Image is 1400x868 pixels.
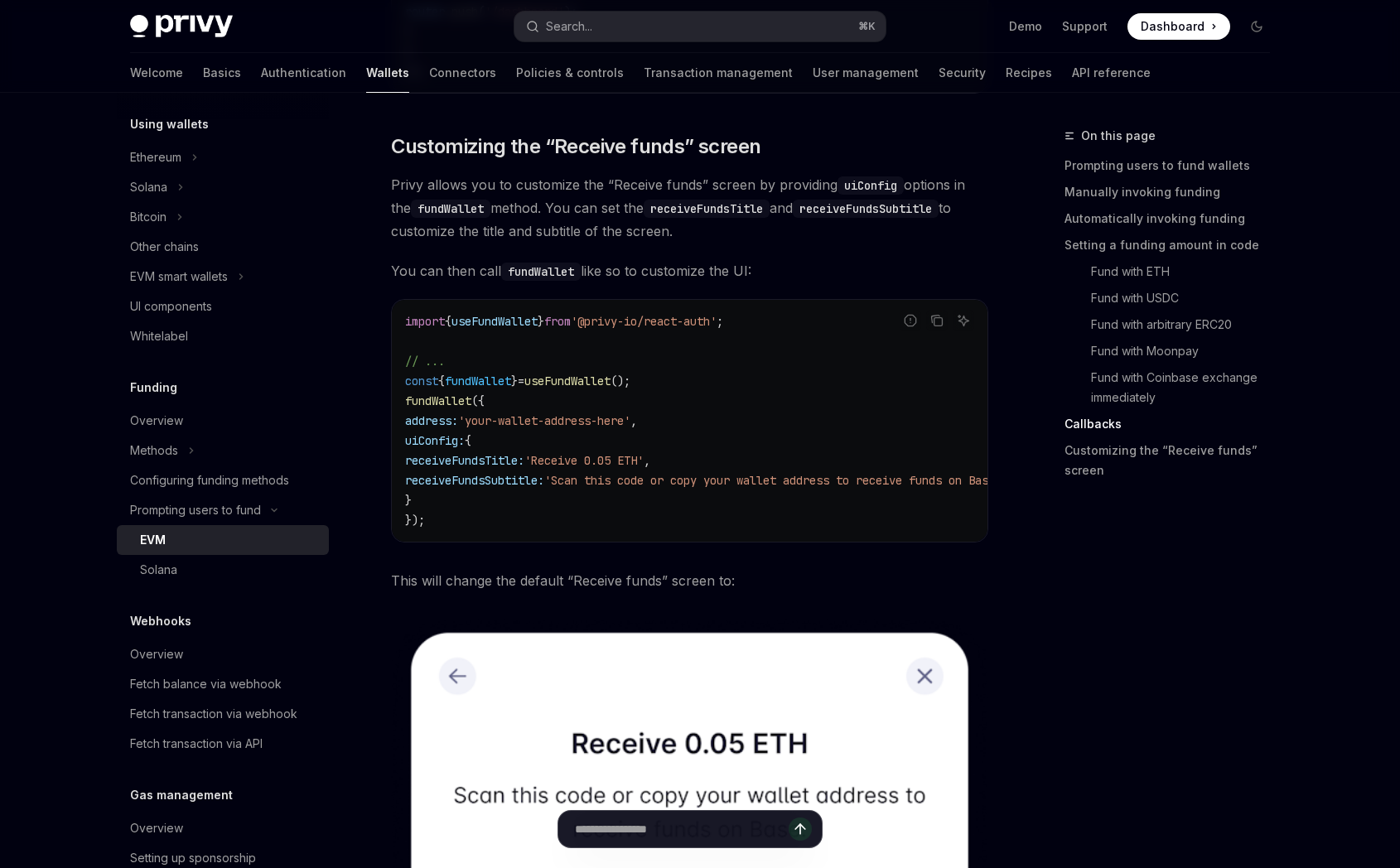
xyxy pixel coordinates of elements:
a: Manually invoking funding [1064,179,1283,205]
span: uiConfig: [405,433,465,448]
button: Toggle Bitcoin section [117,202,329,232]
a: Fetch balance via webhook [117,669,329,699]
div: Ethereum [130,147,181,167]
a: Transaction management [644,53,793,93]
div: Solana [130,177,167,197]
span: const [405,374,438,388]
code: receiveFundsSubtitle [793,200,939,218]
button: Open search [514,12,886,41]
span: '@privy-io/react-auth' [571,314,717,329]
span: { [465,433,471,448]
span: // ... [405,354,445,369]
code: fundWallet [501,263,581,281]
div: Methods [130,441,178,461]
button: Report incorrect code [900,310,921,331]
span: ({ [471,393,485,408]
span: fundWallet [405,393,471,408]
span: fundWallet [445,374,511,388]
h5: Using wallets [130,114,209,134]
span: Privy allows you to customize the “Receive funds” screen by providing options in the method. You ... [391,173,988,243]
span: from [544,314,571,329]
div: Solana [140,560,177,580]
div: Search... [546,17,592,36]
span: } [511,374,518,388]
a: Demo [1009,18,1042,35]
button: Toggle dark mode [1243,13,1270,40]
a: Connectors [429,53,496,93]
a: Other chains [117,232,329,262]
div: UI components [130,297,212,316]
a: Prompting users to fund wallets [1064,152,1283,179]
a: EVM [117,525,329,555]
button: Toggle Ethereum section [117,142,329,172]
span: import [405,314,445,329]
a: Overview [117,639,329,669]
div: Overview [130,644,183,664]
h5: Funding [130,378,177,398]
a: API reference [1072,53,1151,93]
a: Fund with Moonpay [1064,338,1283,364]
div: Fetch transaction via webhook [130,704,297,724]
span: You can then call like so to customize the UI: [391,259,988,282]
span: = [518,374,524,388]
code: fundWallet [411,200,490,218]
a: Customizing the “Receive funds” screen [1064,437,1283,484]
span: receiveFundsSubtitle: [405,473,544,488]
code: uiConfig [838,176,904,195]
a: User management [813,53,919,93]
a: Fund with Coinbase exchange immediately [1064,364,1283,411]
span: 'your-wallet-address-here' [458,413,630,428]
h5: Webhooks [130,611,191,631]
div: Setting up sponsorship [130,848,256,868]
a: Dashboard [1127,13,1230,40]
a: Automatically invoking funding [1064,205,1283,232]
div: Prompting users to fund [130,500,261,520]
code: receiveFundsTitle [644,200,770,218]
div: EVM smart wallets [130,267,228,287]
a: Fund with ETH [1064,258,1283,285]
button: Copy the contents from the code block [926,310,948,331]
button: Toggle Prompting users to fund section [117,495,329,525]
button: Toggle Solana section [117,172,329,202]
a: Configuring funding methods [117,465,329,495]
div: Overview [130,411,183,431]
span: 'Receive 0.05 ETH' [524,453,644,468]
span: Dashboard [1141,18,1204,35]
span: This will change the default “Receive funds” screen to: [391,569,988,592]
span: { [445,314,451,329]
span: useFundWallet [451,314,538,329]
a: Wallets [366,53,409,93]
span: } [538,314,544,329]
a: Callbacks [1064,411,1283,437]
button: Toggle Methods section [117,436,329,465]
img: dark logo [130,15,233,38]
span: ; [717,314,723,329]
div: Whitelabel [130,326,188,346]
a: Recipes [1006,53,1052,93]
span: } [405,493,412,508]
span: On this page [1081,126,1156,146]
span: { [438,374,445,388]
a: Whitelabel [117,321,329,351]
a: Security [939,53,986,93]
a: UI components [117,292,329,321]
span: }); [405,513,425,528]
a: Fund with USDC [1064,285,1283,311]
a: Authentication [261,53,346,93]
a: Support [1062,18,1108,35]
a: Setting a funding amount in code [1064,232,1283,258]
span: ⌘ K [858,20,876,33]
a: Fetch transaction via API [117,729,329,759]
span: Customizing the “Receive funds” screen [391,133,760,160]
button: Send message [789,817,812,841]
div: Overview [130,818,183,838]
a: Fund with arbitrary ERC20 [1064,311,1283,338]
button: Ask AI [953,310,974,331]
span: , [630,413,637,428]
a: Overview [117,813,329,843]
div: Bitcoin [130,207,167,227]
span: , [644,453,650,468]
div: Fetch transaction via API [130,734,263,754]
span: useFundWallet [524,374,611,388]
span: receiveFundsTitle: [405,453,524,468]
